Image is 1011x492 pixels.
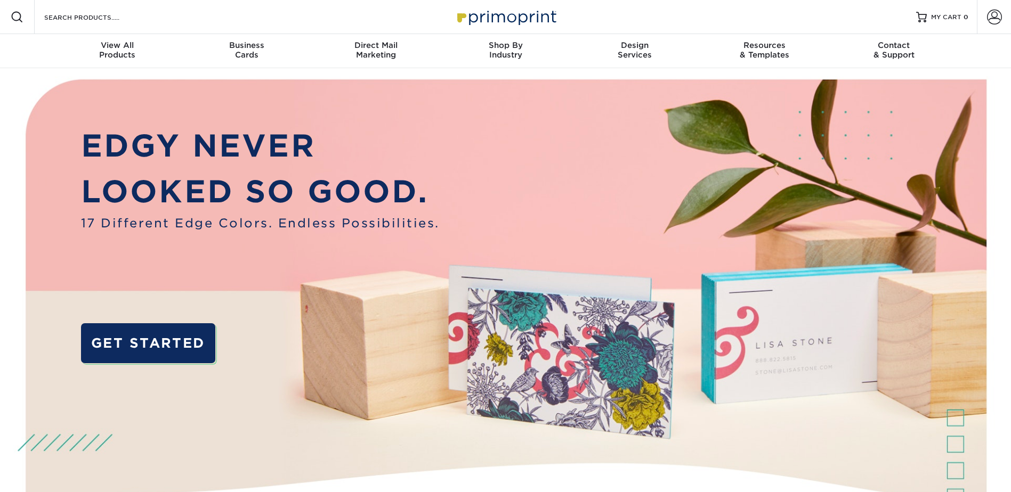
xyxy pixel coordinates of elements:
[43,11,147,23] input: SEARCH PRODUCTS.....
[311,34,441,68] a: Direct MailMarketing
[182,40,311,60] div: Cards
[570,34,700,68] a: DesignServices
[829,34,959,68] a: Contact& Support
[441,40,570,50] span: Shop By
[441,40,570,60] div: Industry
[829,40,959,60] div: & Support
[964,13,968,21] span: 0
[700,34,829,68] a: Resources& Templates
[570,40,700,50] span: Design
[81,169,440,214] p: LOOKED SO GOOD.
[700,40,829,60] div: & Templates
[441,34,570,68] a: Shop ByIndustry
[452,5,559,28] img: Primoprint
[53,40,182,50] span: View All
[570,40,700,60] div: Services
[81,123,440,168] p: EDGY NEVER
[182,34,311,68] a: BusinessCards
[182,40,311,50] span: Business
[81,323,215,363] a: GET STARTED
[311,40,441,50] span: Direct Mail
[81,214,440,232] span: 17 Different Edge Colors. Endless Possibilities.
[700,40,829,50] span: Resources
[53,40,182,60] div: Products
[311,40,441,60] div: Marketing
[829,40,959,50] span: Contact
[931,13,961,22] span: MY CART
[53,34,182,68] a: View AllProducts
